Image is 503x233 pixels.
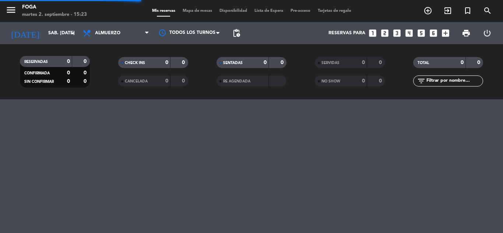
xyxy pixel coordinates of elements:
i: looks_two [380,28,390,38]
span: Mapa de mesas [179,9,216,13]
span: CHECK INS [125,61,145,65]
span: Mis reservas [148,9,179,13]
span: NO SHOW [321,80,340,83]
span: CANCELADA [125,80,148,83]
span: Tarjetas de regalo [314,9,355,13]
strong: 0 [281,60,285,65]
strong: 0 [67,59,70,64]
span: CONFIRMADA [24,71,50,75]
strong: 0 [362,78,365,84]
strong: 0 [362,60,365,65]
div: martes 2. septiembre - 15:23 [22,11,87,18]
strong: 0 [84,79,88,84]
i: looks_one [368,28,377,38]
span: TOTAL [418,61,429,65]
strong: 0 [84,59,88,64]
span: Lista de Espera [251,9,287,13]
i: looks_4 [404,28,414,38]
span: RESERVADAS [24,60,48,64]
span: RE AGENDADA [223,80,250,83]
i: add_circle_outline [423,6,432,15]
strong: 0 [182,78,186,84]
button: menu [6,4,17,18]
i: looks_3 [392,28,402,38]
div: FOGA [22,4,87,11]
strong: 0 [165,60,168,65]
span: SENTADAS [223,61,243,65]
span: SERVIDAS [321,61,340,65]
i: add_box [441,28,450,38]
strong: 0 [165,78,168,84]
i: turned_in_not [463,6,472,15]
i: exit_to_app [443,6,452,15]
span: Disponibilidad [216,9,251,13]
strong: 0 [379,60,383,65]
i: looks_5 [416,28,426,38]
i: power_settings_new [483,29,492,38]
span: Almuerzo [95,31,120,36]
span: pending_actions [232,29,241,38]
strong: 0 [182,60,186,65]
strong: 0 [67,70,70,75]
strong: 0 [477,60,482,65]
i: arrow_drop_down [68,29,77,38]
span: print [462,29,471,38]
i: [DATE] [6,25,45,41]
i: search [483,6,492,15]
span: Pre-acceso [287,9,314,13]
div: LOG OUT [476,22,497,44]
i: filter_list [417,77,426,85]
i: looks_6 [429,28,438,38]
strong: 0 [84,70,88,75]
span: SIN CONFIRMAR [24,80,54,84]
strong: 0 [461,60,464,65]
strong: 0 [264,60,267,65]
strong: 0 [379,78,383,84]
input: Filtrar por nombre... [426,77,483,85]
strong: 0 [67,79,70,84]
i: menu [6,4,17,15]
span: Reservas para [328,31,365,36]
